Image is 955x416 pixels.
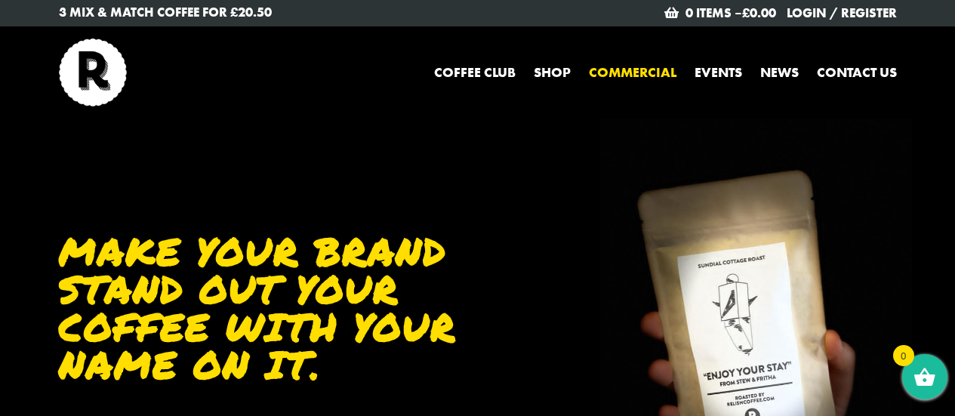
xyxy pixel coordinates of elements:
a: Coffee Club [434,62,516,82]
a: Shop [534,62,571,82]
span: £ [742,5,750,21]
a: Commercial [589,62,676,82]
a: Login / Register [787,5,897,21]
span: 0 [893,345,914,366]
a: Contact us [817,62,897,82]
a: News [760,62,799,82]
a: 0 items –£0.00 [685,5,776,21]
bdi: 0.00 [742,5,776,21]
a: 3 Mix & Match Coffee for £20.50 [59,3,467,23]
h1: Make your brand stand out Your coffee with your name on it. [59,233,467,384]
img: Relish Coffee [59,39,127,106]
a: Events [695,62,742,82]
